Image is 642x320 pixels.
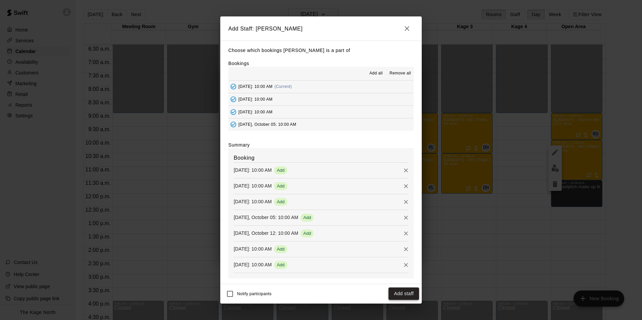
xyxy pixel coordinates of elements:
[238,109,273,114] span: [DATE]: 10:00 AM
[301,215,314,220] span: Add
[234,214,298,221] p: [DATE], October 05: 10:00 AM
[401,228,411,238] button: Remove
[274,199,287,204] span: Add
[228,107,238,117] button: Added - Collect Payment
[234,182,272,189] p: [DATE]: 10:00 AM
[228,106,414,118] button: Added - Collect Payment[DATE]: 10:00 AM
[234,230,298,236] p: [DATE], October 12: 10:00 AM
[228,93,414,106] button: Added - Collect Payment[DATE]: 10:00 AM
[275,84,292,89] span: (Current)
[234,167,272,173] p: [DATE]: 10:00 AM
[401,197,411,207] button: Remove
[220,16,422,41] h2: Add Staff: [PERSON_NAME]
[387,68,414,79] button: Remove all
[401,244,411,254] button: Remove
[401,165,411,175] button: Remove
[274,247,287,252] span: Add
[228,118,414,131] button: Added - Collect Payment[DATE], October 05: 10:00 AM
[301,231,314,236] span: Add
[401,260,411,270] button: Remove
[228,82,238,92] button: Added - Collect Payment
[228,46,414,55] p: Choose which bookings [PERSON_NAME] is a part of
[401,213,411,223] button: Remove
[369,70,383,77] span: Add all
[389,70,411,77] span: Remove all
[228,142,250,148] label: Summary
[228,94,238,104] button: Added - Collect Payment
[274,183,287,189] span: Add
[228,61,249,66] label: Bookings
[234,246,272,252] p: [DATE]: 10:00 AM
[228,119,238,129] button: Added - Collect Payment
[274,168,287,173] span: Add
[238,122,296,127] span: [DATE], October 05: 10:00 AM
[238,97,273,101] span: [DATE]: 10:00 AM
[228,81,414,93] button: Added - Collect Payment[DATE]: 10:00 AM(Current)
[401,181,411,191] button: Remove
[238,84,273,89] span: [DATE]: 10:00 AM
[388,287,419,300] button: Add staff
[234,261,272,268] p: [DATE]: 10:00 AM
[274,262,287,267] span: Add
[234,198,272,205] p: [DATE]: 10:00 AM
[237,291,272,296] span: Notify participants
[234,154,408,162] h6: Booking
[365,68,387,79] button: Add all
